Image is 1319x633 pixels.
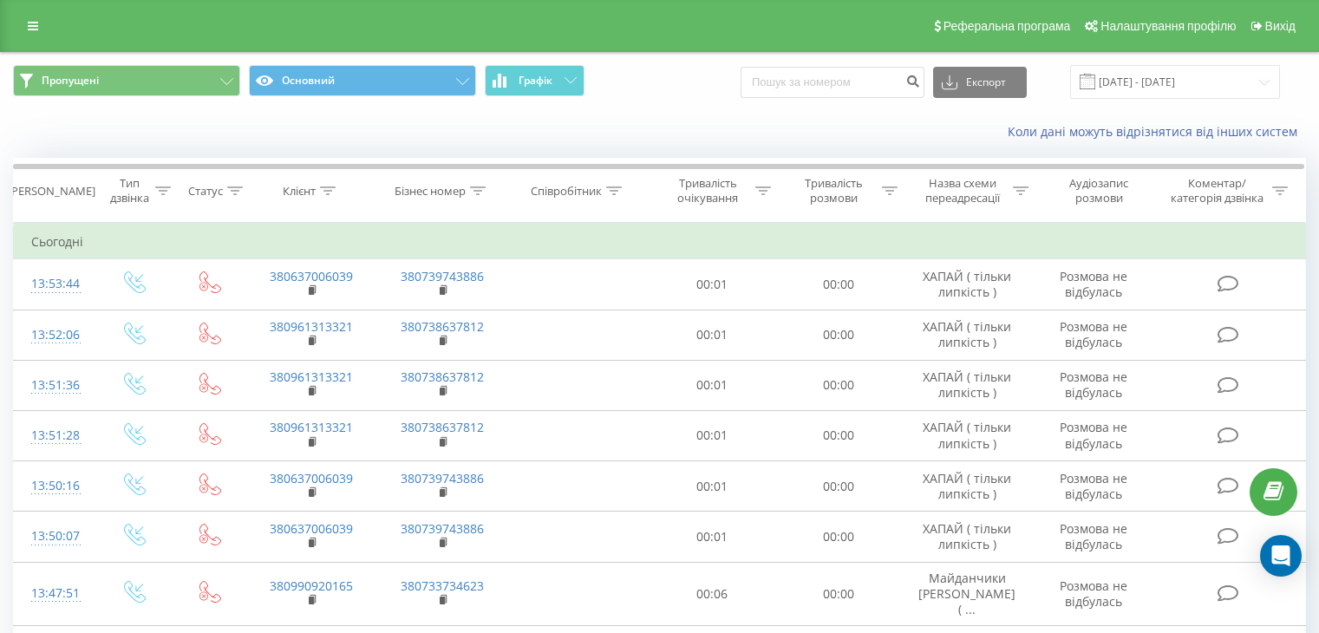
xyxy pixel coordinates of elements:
[1060,578,1127,610] span: Розмова не відбулась
[31,469,77,503] div: 13:50:16
[901,310,1032,360] td: ХАПАЙ ( тільки липкість )
[31,519,77,553] div: 13:50:07
[901,512,1032,562] td: ХАПАЙ ( тільки липкість )
[917,176,1009,206] div: Назва схеми переадресації
[270,578,353,594] a: 380990920165
[13,65,240,96] button: Пропущені
[1060,419,1127,451] span: Розмова не відбулась
[188,184,223,199] div: Статус
[1166,176,1268,206] div: Коментар/категорія дзвінка
[401,470,484,486] a: 380739743886
[650,310,775,360] td: 00:01
[249,65,476,96] button: Основний
[650,259,775,310] td: 00:01
[8,184,95,199] div: [PERSON_NAME]
[401,318,484,335] a: 380738637812
[1060,318,1127,350] span: Розмова не відбулась
[109,176,150,206] div: Тип дзвінка
[1060,369,1127,401] span: Розмова не відбулась
[31,318,77,352] div: 13:52:06
[1100,19,1236,33] span: Налаштування профілю
[401,419,484,435] a: 380738637812
[650,360,775,410] td: 00:01
[901,360,1032,410] td: ХАПАЙ ( тільки липкість )
[1260,535,1302,577] div: Open Intercom Messenger
[42,74,99,88] span: Пропущені
[901,259,1032,310] td: ХАПАЙ ( тільки липкість )
[901,461,1032,512] td: ХАПАЙ ( тільки липкість )
[401,520,484,537] a: 380739743886
[401,578,484,594] a: 380733734623
[283,184,316,199] div: Клієнт
[775,259,901,310] td: 00:00
[1048,176,1150,206] div: Аудіозапис розмови
[791,176,878,206] div: Тривалість розмови
[270,318,353,335] a: 380961313321
[775,360,901,410] td: 00:00
[665,176,752,206] div: Тривалість очікування
[1008,123,1306,140] a: Коли дані можуть відрізнятися вiд інших систем
[31,419,77,453] div: 13:51:28
[31,577,77,610] div: 13:47:51
[944,19,1071,33] span: Реферальна програма
[901,410,1032,460] td: ХАПАЙ ( тільки липкість )
[650,461,775,512] td: 00:01
[1060,520,1127,552] span: Розмова не відбулась
[395,184,466,199] div: Бізнес номер
[31,369,77,402] div: 13:51:36
[775,461,901,512] td: 00:00
[775,562,901,626] td: 00:00
[775,410,901,460] td: 00:00
[650,410,775,460] td: 00:01
[775,512,901,562] td: 00:00
[485,65,584,96] button: Графік
[741,67,924,98] input: Пошук за номером
[270,369,353,385] a: 380961313321
[918,570,1015,617] span: Майданчики [PERSON_NAME] ( ...
[1060,268,1127,300] span: Розмова не відбулась
[1265,19,1296,33] span: Вихід
[519,75,552,87] span: Графік
[270,470,353,486] a: 380637006039
[650,562,775,626] td: 00:06
[775,310,901,360] td: 00:00
[270,520,353,537] a: 380637006039
[31,267,77,301] div: 13:53:44
[650,512,775,562] td: 00:01
[270,268,353,284] a: 380637006039
[401,369,484,385] a: 380738637812
[401,268,484,284] a: 380739743886
[1060,470,1127,502] span: Розмова не відбулась
[933,67,1027,98] button: Експорт
[14,225,1306,259] td: Сьогодні
[531,184,602,199] div: Співробітник
[270,419,353,435] a: 380961313321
